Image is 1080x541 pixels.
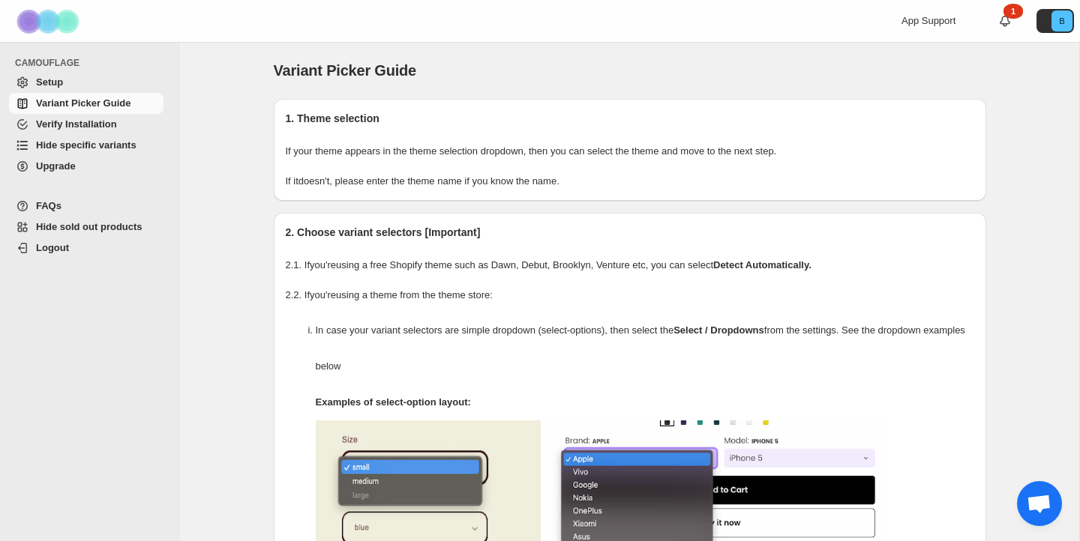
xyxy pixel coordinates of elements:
[9,156,163,177] a: Upgrade
[286,111,974,126] h2: 1. Theme selection
[1051,10,1072,31] span: Avatar with initials B
[997,13,1012,28] a: 1
[36,200,61,211] span: FAQs
[286,174,974,189] p: If it doesn't , please enter the theme name if you know the name.
[12,1,87,42] img: Camouflage
[286,258,974,273] p: 2.1. If you're using a free Shopify theme such as Dawn, Debut, Brooklyn, Venture etc, you can select
[36,76,63,88] span: Setup
[286,288,974,303] p: 2.2. If you're using a theme from the theme store:
[1059,16,1064,25] text: B
[286,144,974,159] p: If your theme appears in the theme selection dropdown, then you can select the theme and move to ...
[901,15,955,26] span: App Support
[286,225,974,240] h2: 2. Choose variant selectors [Important]
[9,93,163,114] a: Variant Picker Guide
[9,135,163,156] a: Hide specific variants
[673,324,764,336] strong: Select / Dropdowns
[36,118,117,130] span: Verify Installation
[36,97,130,109] span: Variant Picker Guide
[1017,481,1062,526] a: Open chat
[9,217,163,238] a: Hide sold out products
[36,221,142,232] span: Hide sold out products
[1003,4,1023,19] div: 1
[36,160,76,172] span: Upgrade
[274,62,417,79] span: Variant Picker Guide
[316,312,974,384] p: In case your variant selectors are simple dropdown (select-options), then select the from the set...
[1036,9,1074,33] button: Avatar with initials B
[15,57,169,69] span: CAMOUFLAGE
[9,114,163,135] a: Verify Installation
[9,72,163,93] a: Setup
[316,396,471,408] strong: Examples of select-option layout:
[9,196,163,217] a: FAQs
[36,242,69,253] span: Logout
[713,259,811,270] strong: Detect Automatically.
[9,238,163,259] a: Logout
[36,139,136,151] span: Hide specific variants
